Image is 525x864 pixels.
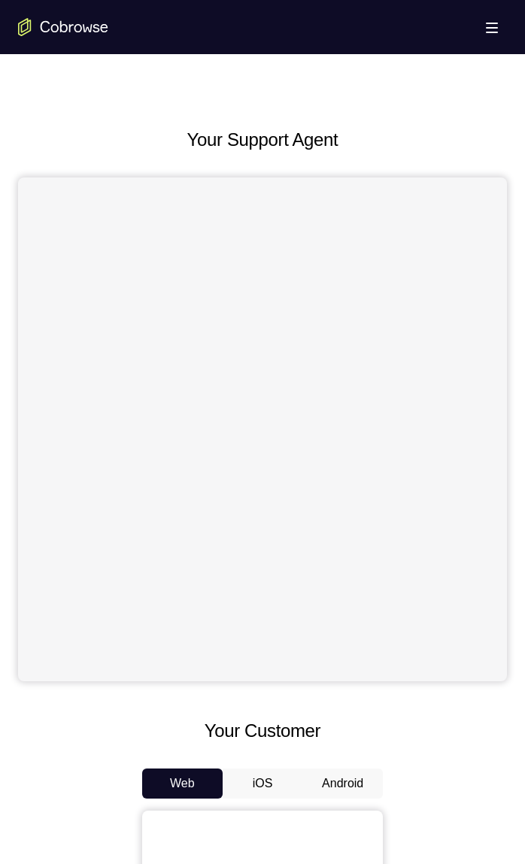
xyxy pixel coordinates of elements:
button: Web [142,769,223,799]
h2: Your Support Agent [18,126,507,153]
a: Go to the home page [18,18,108,36]
button: Android [302,769,383,799]
button: iOS [223,769,303,799]
h2: Your Customer [18,717,507,744]
iframe: Agent [18,177,507,681]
